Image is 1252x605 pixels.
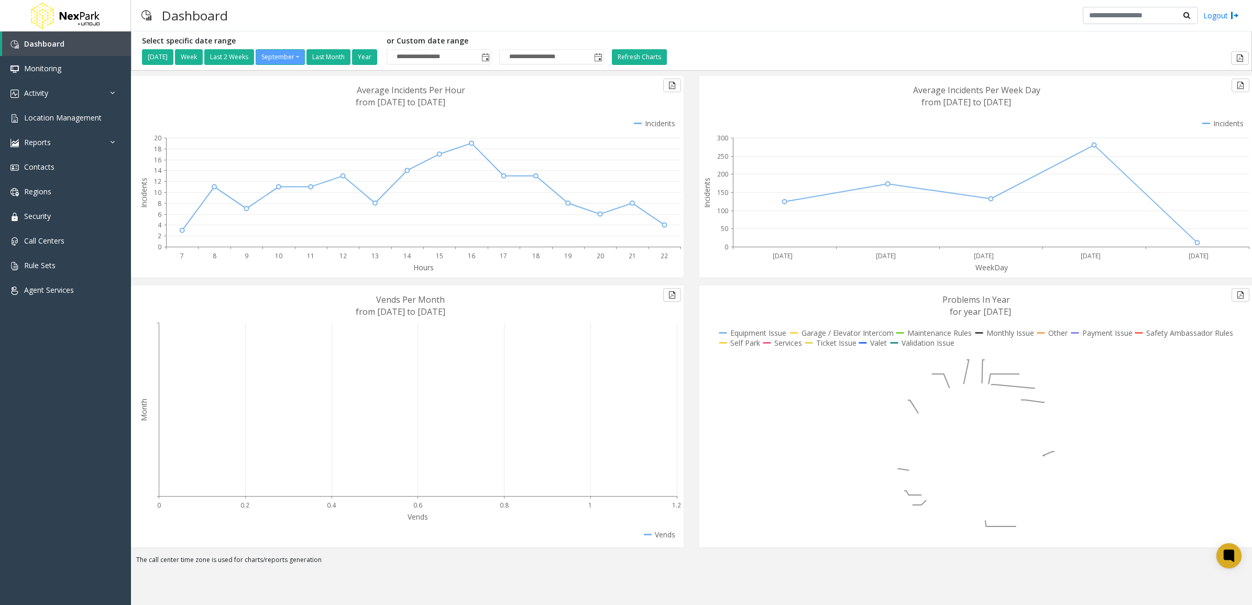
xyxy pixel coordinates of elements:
[1232,79,1249,92] button: Export to pdf
[1231,10,1239,21] img: logout
[10,40,19,49] img: 'icon'
[717,134,728,142] text: 300
[773,251,793,260] text: [DATE]
[588,501,592,510] text: 1
[1203,10,1239,21] a: Logout
[352,49,377,65] button: Year
[413,262,434,272] text: Hours
[629,251,636,260] text: 21
[403,251,411,260] text: 14
[139,399,149,421] text: Month
[387,37,604,46] h5: or Custom date range
[10,287,19,295] img: 'icon'
[154,134,161,142] text: 20
[724,243,728,251] text: 0
[24,39,64,49] span: Dashboard
[141,3,151,28] img: pageIcon
[10,237,19,246] img: 'icon'
[717,170,728,179] text: 200
[564,251,572,260] text: 19
[24,186,51,196] span: Regions
[157,3,233,28] h3: Dashboard
[158,232,161,240] text: 2
[468,251,475,260] text: 16
[275,251,282,260] text: 10
[158,221,162,229] text: 4
[142,37,379,46] h5: Select specific date range
[876,251,896,260] text: [DATE]
[500,251,507,260] text: 17
[1232,288,1249,302] button: Export to pdf
[702,178,712,208] text: Incidents
[1081,251,1101,260] text: [DATE]
[10,213,19,221] img: 'icon'
[717,206,728,215] text: 100
[24,211,51,221] span: Security
[24,88,48,98] span: Activity
[204,49,254,65] button: Last 2 Weeks
[256,49,305,65] button: September
[592,50,603,64] span: Toggle popup
[154,177,161,186] text: 12
[357,84,465,96] text: Average Incidents Per Hour
[1231,51,1249,65] button: Export to pdf
[10,114,19,123] img: 'icon'
[327,501,336,510] text: 0.4
[661,251,668,260] text: 22
[408,512,428,522] text: Vends
[717,152,728,161] text: 250
[131,555,1252,570] div: The call center time zone is used for charts/reports generation
[154,145,161,153] text: 18
[158,199,161,208] text: 8
[2,31,131,56] a: Dashboard
[24,162,54,172] span: Contacts
[532,251,540,260] text: 18
[339,251,347,260] text: 12
[479,50,491,64] span: Toggle popup
[413,501,422,510] text: 0.6
[356,306,445,317] text: from [DATE] to [DATE]
[913,84,1040,96] text: Average Incidents Per Week Day
[10,188,19,196] img: 'icon'
[356,96,445,108] text: from [DATE] to [DATE]
[213,251,216,260] text: 8
[240,501,249,510] text: 0.2
[24,236,64,246] span: Call Centers
[721,224,728,233] text: 50
[371,251,379,260] text: 13
[175,49,203,65] button: Week
[307,251,314,260] text: 11
[672,501,681,510] text: 1.2
[1189,251,1209,260] text: [DATE]
[157,501,161,510] text: 0
[500,501,509,510] text: 0.8
[921,96,1011,108] text: from [DATE] to [DATE]
[950,306,1011,317] text: for year [DATE]
[24,285,74,295] span: Agent Services
[158,243,161,251] text: 0
[158,210,161,219] text: 6
[717,188,728,197] text: 150
[24,113,102,123] span: Location Management
[24,137,51,147] span: Reports
[154,156,161,164] text: 16
[245,251,248,260] text: 9
[24,63,61,73] span: Monitoring
[663,288,681,302] button: Export to pdf
[612,49,667,65] button: Refresh Charts
[10,163,19,172] img: 'icon'
[663,79,681,92] button: Export to pdf
[436,251,443,260] text: 15
[306,49,350,65] button: Last Month
[597,251,604,260] text: 20
[942,294,1010,305] text: Problems In Year
[10,65,19,73] img: 'icon'
[10,262,19,270] img: 'icon'
[975,262,1008,272] text: WeekDay
[180,251,184,260] text: 7
[10,139,19,147] img: 'icon'
[10,90,19,98] img: 'icon'
[974,251,994,260] text: [DATE]
[142,49,173,65] button: [DATE]
[154,188,161,197] text: 10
